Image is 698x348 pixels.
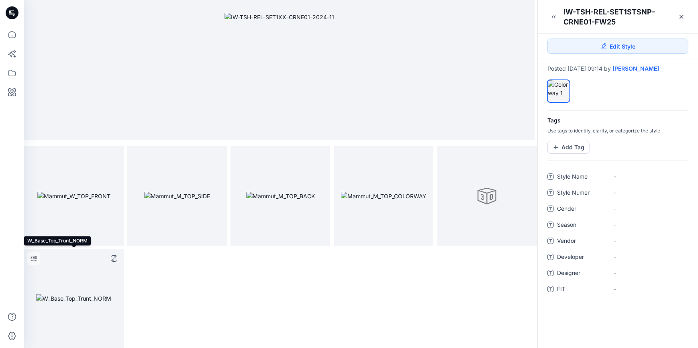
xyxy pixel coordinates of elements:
button: Minimize [547,10,560,23]
span: - [614,269,683,277]
span: Season [557,220,605,231]
span: Gender [557,204,605,215]
div: Colorway 1 [547,80,570,102]
span: Developer [557,252,605,263]
a: Edit Style [547,39,688,54]
span: Style Name [557,172,605,183]
img: IW-TSH-REL-SET1XX-CRNE01-2024-11 [225,13,334,21]
img: Mammut_M_TOP_SIDE [144,192,210,200]
span: - [614,252,683,261]
button: full screen [108,252,120,265]
span: - [614,204,683,213]
p: Use tags to identify, clarify, or categorize the style [538,127,698,134]
div: IW-TSH-REL-SET1STSNP-CRNE01-FW25 [563,7,674,27]
img: W_Base_Top_Trunt_NORM [36,294,111,303]
img: Mammut_W_TOP_FRONT [37,192,110,200]
span: - [614,188,683,197]
span: Style Numer [557,188,605,199]
span: Designer [557,268,605,279]
img: Mammut_M_TOP_COLORWAY [341,192,427,200]
span: - [614,220,683,229]
span: Edit Style [610,42,636,51]
span: Vendor [557,236,605,247]
span: - [614,172,683,181]
a: [PERSON_NAME] [612,65,659,72]
img: Mammut_M_TOP_BACK [246,192,315,200]
button: Add Tag [547,141,590,154]
div: Posted [DATE] 09:14 by [547,65,688,72]
span: FIT [557,284,605,295]
h4: Tags [538,117,698,124]
a: Close Style Presentation [675,10,688,23]
span: - [614,285,683,293]
span: - [614,236,683,245]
